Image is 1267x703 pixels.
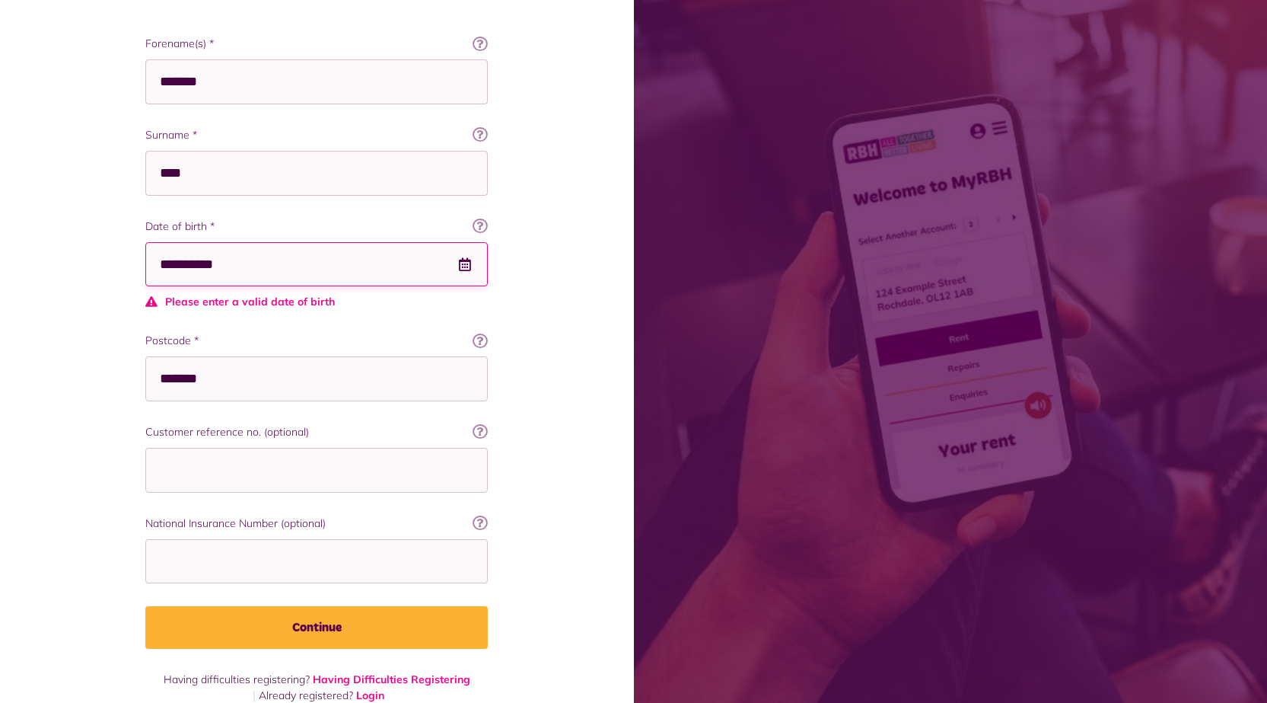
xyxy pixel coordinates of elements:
[145,333,488,349] label: Postcode *
[259,689,353,702] span: Already registered?
[145,36,488,52] label: Forename(s) *
[145,606,488,649] button: Continue
[145,424,488,440] label: Customer reference no. (optional)
[145,219,488,235] label: Date of birth *
[145,127,488,143] label: Surname *
[313,673,470,686] a: Having Difficulties Registering
[145,294,488,310] span: Please enter a valid date of birth
[145,242,488,287] input: Use the arrow keys to pick a date
[356,689,384,702] a: Login
[164,673,310,686] span: Having difficulties registering?
[145,516,488,532] label: National Insurance Number (optional)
